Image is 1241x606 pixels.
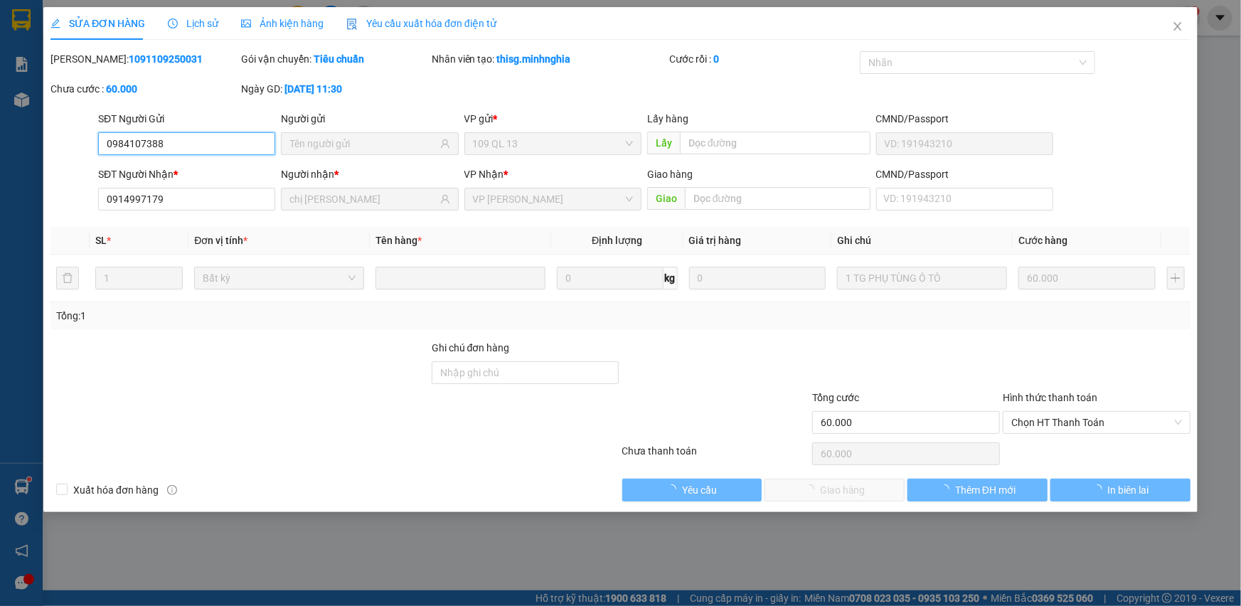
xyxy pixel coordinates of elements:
[1167,267,1185,289] button: plus
[129,53,203,65] b: 1091109250031
[621,443,811,468] div: Chưa thanh toán
[346,18,358,30] img: icon
[98,111,275,127] div: SĐT Người Gửi
[50,18,60,28] span: edit
[647,113,688,124] span: Lấy hàng
[95,235,107,246] span: SL
[1092,484,1108,494] span: loading
[837,267,1007,289] input: Ghi Chú
[907,479,1048,501] button: Thêm ĐH mới
[241,51,429,67] div: Gói vận chuyển:
[464,169,504,180] span: VP Nhận
[284,83,342,95] b: [DATE] 11:30
[680,132,870,154] input: Dọc đường
[440,194,450,204] span: user
[592,235,642,246] span: Định lượng
[56,308,479,324] div: Tổng: 1
[1108,482,1149,498] span: In biên lai
[622,479,762,501] button: Yêu cầu
[281,166,458,182] div: Người nhận
[497,53,571,65] b: thisg.minhnghia
[168,18,218,29] span: Lịch sử
[647,169,693,180] span: Giao hàng
[432,361,619,384] input: Ghi chú đơn hàng
[106,83,137,95] b: 60.000
[167,485,177,495] span: info-circle
[464,111,641,127] div: VP gửi
[669,51,857,67] div: Cước rồi :
[666,484,682,494] span: loading
[876,111,1053,127] div: CMND/Passport
[689,235,742,246] span: Giá trị hàng
[1003,392,1097,403] label: Hình thức thanh toán
[241,81,429,97] div: Ngày GD:
[876,166,1053,182] div: CMND/Passport
[440,139,450,149] span: user
[473,188,633,210] span: VP Phan Thiết
[50,18,145,29] span: SỬA ĐƠN HÀNG
[939,484,955,494] span: loading
[56,267,79,289] button: delete
[1018,235,1067,246] span: Cước hàng
[647,187,685,210] span: Giao
[664,267,678,289] span: kg
[194,235,247,246] span: Đơn vị tính
[314,53,364,65] b: Tiêu chuẩn
[473,133,633,154] span: 109 QL 13
[685,187,870,210] input: Dọc đường
[241,18,324,29] span: Ảnh kiện hàng
[432,51,667,67] div: Nhân viên tạo:
[376,267,545,289] input: VD: Bàn, Ghế
[432,342,510,353] label: Ghi chú đơn hàng
[1011,412,1182,433] span: Chọn HT Thanh Toán
[682,482,717,498] span: Yêu cầu
[289,136,437,151] input: Tên người gửi
[831,227,1013,255] th: Ghi chú
[647,132,680,154] span: Lấy
[1172,21,1183,32] span: close
[289,191,437,207] input: Tên người nhận
[876,132,1053,155] input: VD: 191943210
[1018,267,1156,289] input: 0
[346,18,496,29] span: Yêu cầu xuất hóa đơn điện tử
[98,166,275,182] div: SĐT Người Nhận
[203,267,356,289] span: Bất kỳ
[50,51,238,67] div: [PERSON_NAME]:
[1050,479,1191,501] button: In biên lai
[168,18,178,28] span: clock-circle
[376,235,422,246] span: Tên hàng
[68,482,164,498] span: Xuất hóa đơn hàng
[689,267,826,289] input: 0
[765,479,905,501] button: Giao hàng
[812,392,859,403] span: Tổng cước
[955,482,1016,498] span: Thêm ĐH mới
[50,81,238,97] div: Chưa cước :
[713,53,719,65] b: 0
[1158,7,1198,47] button: Close
[281,111,458,127] div: Người gửi
[241,18,251,28] span: picture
